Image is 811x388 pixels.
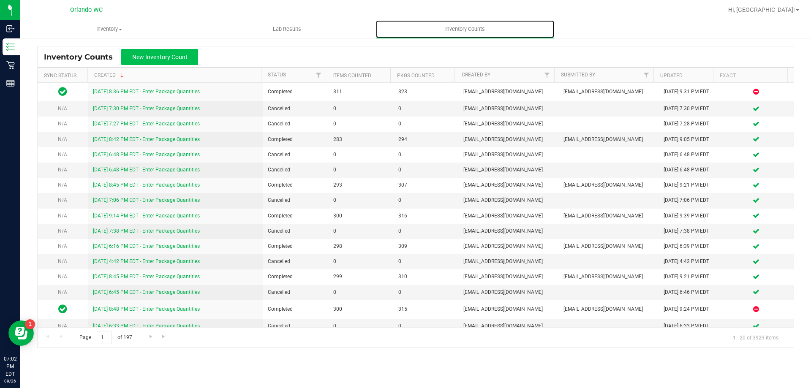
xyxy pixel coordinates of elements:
span: 0 [333,105,388,113]
span: Completed [268,305,323,313]
a: Filter [540,68,554,82]
span: Cancelled [268,151,323,159]
span: Cancelled [268,105,323,113]
span: In Sync [58,303,67,315]
span: Cancelled [268,196,323,204]
span: Lab Results [261,25,313,33]
span: 0 [398,196,453,204]
span: Cancelled [268,166,323,174]
span: N/A [58,197,67,203]
a: [DATE] 6:16 PM EDT - Enter Package Quantities [93,243,200,249]
span: Inventory Counts [434,25,496,33]
a: Sync Status [44,73,76,79]
span: 0 [398,258,453,266]
span: [EMAIL_ADDRESS][DOMAIN_NAME] [563,273,653,281]
a: Inventory [20,20,198,38]
span: [EMAIL_ADDRESS][DOMAIN_NAME] [463,322,553,330]
span: Cancelled [268,227,323,235]
a: [DATE] 4:42 PM EDT - Enter Package Quantities [93,258,200,264]
span: 0 [333,258,388,266]
div: [DATE] 9:24 PM EDT [664,305,713,313]
a: Go to the next page [144,331,157,342]
span: 294 [398,136,453,144]
iframe: Resource center unread badge [25,319,35,329]
a: Created [94,72,125,78]
span: [EMAIL_ADDRESS][DOMAIN_NAME] [463,136,553,144]
span: Completed [268,181,323,189]
a: [DATE] 8:42 PM EDT - Enter Package Quantities [93,136,200,142]
div: [DATE] 9:21 PM EDT [664,181,713,189]
span: N/A [58,323,67,329]
span: 0 [333,166,388,174]
th: Exact [713,68,787,83]
span: N/A [58,228,67,234]
span: In Sync [58,86,67,98]
span: 298 [333,242,388,250]
div: [DATE] 6:46 PM EDT [664,288,713,296]
span: [EMAIL_ADDRESS][DOMAIN_NAME] [463,105,553,113]
span: [EMAIL_ADDRESS][DOMAIN_NAME] [563,88,653,96]
a: Inventory Counts [376,20,554,38]
span: 293 [333,181,388,189]
span: 0 [398,151,453,159]
span: [EMAIL_ADDRESS][DOMAIN_NAME] [563,212,653,220]
span: Orlando WC [70,6,103,14]
div: [DATE] 4:42 PM EDT [664,258,713,266]
a: [DATE] 8:45 PM EDT - Enter Package Quantities [93,274,200,279]
iframe: Resource center [8,320,34,346]
a: Lab Results [198,20,376,38]
span: N/A [58,213,67,219]
span: 310 [398,273,453,281]
p: 09/26 [4,378,16,384]
span: N/A [58,121,67,127]
span: 300 [333,212,388,220]
a: [DATE] 8:36 PM EDT - Enter Package Quantities [93,89,200,95]
span: 0 [398,166,453,174]
span: [EMAIL_ADDRESS][DOMAIN_NAME] [463,258,553,266]
span: Completed [268,242,323,250]
a: Created By [462,72,490,78]
input: 1 [97,331,112,344]
span: 307 [398,181,453,189]
a: [DATE] 8:45 PM EDT - Enter Package Quantities [93,182,200,188]
div: [DATE] 9:39 PM EDT [664,212,713,220]
span: Completed [268,136,323,144]
span: 0 [333,322,388,330]
span: N/A [58,258,67,264]
span: Cancelled [268,288,323,296]
div: [DATE] 9:21 PM EDT [664,273,713,281]
span: 0 [398,120,453,128]
span: Cancelled [268,322,323,330]
a: [DATE] 7:38 PM EDT - Enter Package Quantities [93,228,200,234]
span: Cancelled [268,258,323,266]
span: [EMAIL_ADDRESS][DOMAIN_NAME] [463,120,553,128]
span: Page of 197 [72,331,139,344]
a: [DATE] 8:48 PM EDT - Enter Package Quantities [93,306,200,312]
span: 0 [398,322,453,330]
span: [EMAIL_ADDRESS][DOMAIN_NAME] [463,212,553,220]
div: [DATE] 7:30 PM EDT [664,105,713,113]
span: 0 [333,151,388,159]
span: N/A [58,167,67,173]
div: [DATE] 6:39 PM EDT [664,242,713,250]
button: New Inventory Count [121,49,198,65]
span: Inventory [21,25,198,33]
span: Completed [268,212,323,220]
a: [DATE] 6:33 PM EDT - Enter Package Quantities [93,323,200,329]
span: Cancelled [268,120,323,128]
span: [EMAIL_ADDRESS][DOMAIN_NAME] [463,288,553,296]
a: Go to the last page [158,331,170,342]
a: [DATE] 7:06 PM EDT - Enter Package Quantities [93,197,200,203]
span: [EMAIL_ADDRESS][DOMAIN_NAME] [463,151,553,159]
span: N/A [58,136,67,142]
span: 309 [398,242,453,250]
p: 07:02 PM EDT [4,355,16,378]
span: 315 [398,305,453,313]
span: Completed [268,88,323,96]
div: [DATE] 7:28 PM EDT [664,120,713,128]
div: [DATE] 6:48 PM EDT [664,151,713,159]
a: [DATE] 7:30 PM EDT - Enter Package Quantities [93,106,200,111]
div: [DATE] 7:38 PM EDT [664,227,713,235]
div: [DATE] 6:33 PM EDT [664,322,713,330]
